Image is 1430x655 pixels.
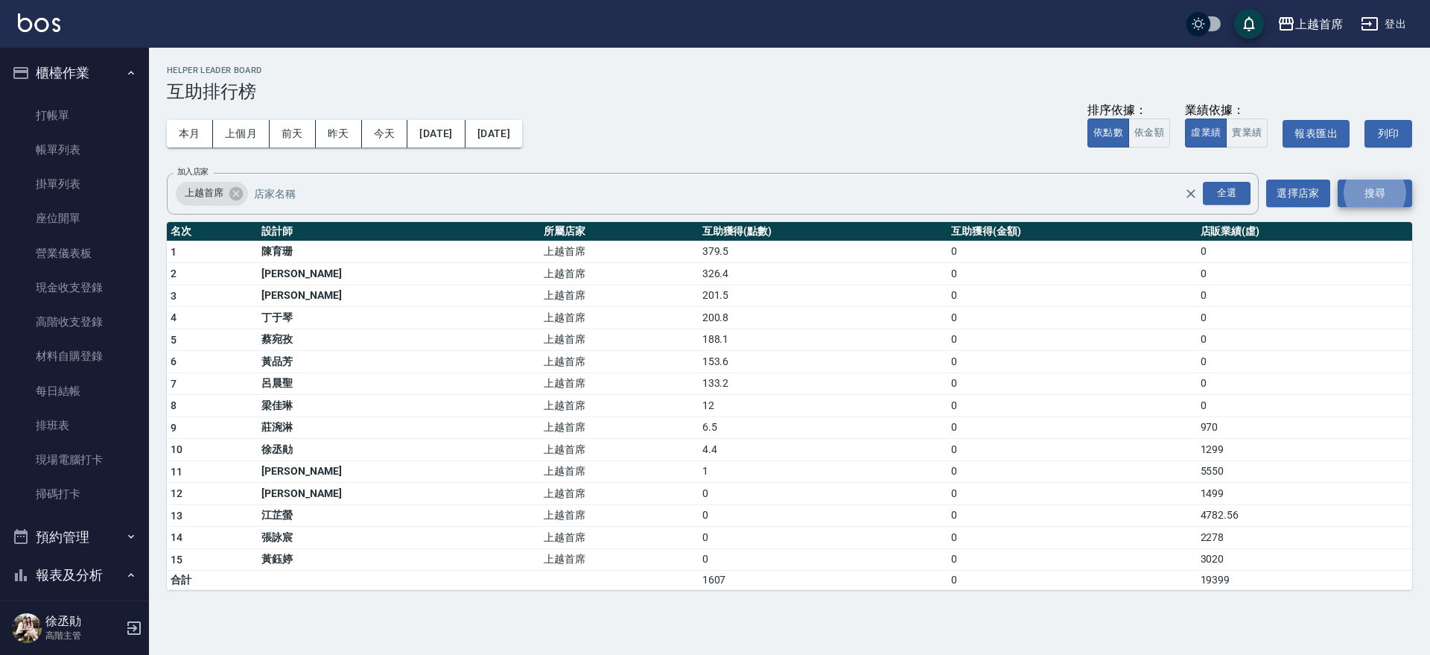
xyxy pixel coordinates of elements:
button: 昨天 [316,120,362,148]
button: 上越首席 [1271,9,1349,39]
a: 高階收支登錄 [6,305,143,339]
td: 970 [1197,417,1412,439]
div: 排序依據： [1087,103,1170,118]
td: 徐丞勛 [258,439,540,461]
td: 0 [1197,263,1412,285]
td: 0 [947,417,1196,439]
td: 上越首席 [540,527,698,549]
td: 上越首席 [540,263,698,285]
td: 黃鈺婷 [258,548,540,571]
td: 0 [947,527,1196,549]
button: 虛業績 [1185,118,1227,148]
td: 上越首席 [540,504,698,527]
h5: 徐丞勛 [45,614,121,629]
td: 0 [947,351,1196,373]
td: 0 [1197,395,1412,417]
td: 0 [947,548,1196,571]
td: 4.4 [699,439,947,461]
a: 打帳單 [6,98,143,133]
span: 上越首席 [176,186,232,200]
button: save [1234,9,1264,39]
td: 0 [947,395,1196,417]
td: 上越首席 [540,241,698,263]
td: 1299 [1197,439,1412,461]
button: 依點數 [1087,118,1129,148]
td: 上越首席 [540,439,698,461]
span: 14 [171,531,183,543]
span: 4 [171,311,177,323]
img: Logo [18,13,60,32]
td: 1607 [699,571,947,590]
td: 0 [947,285,1196,307]
td: 上越首席 [540,461,698,483]
td: 上越首席 [540,285,698,307]
button: Open [1200,179,1253,208]
td: 0 [947,439,1196,461]
button: 今天 [362,120,408,148]
button: 報表及分析 [6,556,143,595]
td: 0 [1197,285,1412,307]
button: 選擇店家 [1266,180,1330,207]
div: 業績依據： [1185,103,1268,118]
th: 互助獲得(金額) [947,222,1196,241]
td: 上越首席 [540,417,698,439]
label: 加入店家 [177,166,209,177]
td: 3020 [1197,548,1412,571]
td: 0 [947,461,1196,483]
td: 2278 [1197,527,1412,549]
a: 現場電腦打卡 [6,443,143,477]
td: 0 [1197,307,1412,329]
td: 張詠宸 [258,527,540,549]
a: 掃碼打卡 [6,477,143,511]
td: 0 [699,483,947,505]
td: [PERSON_NAME] [258,461,540,483]
span: 1 [171,246,177,258]
td: 呂晨聖 [258,373,540,395]
td: 0 [1197,351,1412,373]
td: 4782.56 [1197,504,1412,527]
img: Person [12,613,42,643]
td: 上越首席 [540,329,698,351]
td: 1499 [1197,483,1412,505]
td: 0 [699,504,947,527]
th: 設計師 [258,222,540,241]
p: 高階主管 [45,629,121,642]
td: 0 [699,548,947,571]
td: 上越首席 [540,548,698,571]
span: 13 [171,510,183,522]
td: 19399 [1197,571,1412,590]
button: 登出 [1355,10,1412,38]
button: 櫃檯作業 [6,54,143,92]
button: 上個月 [213,120,270,148]
td: 上越首席 [540,373,698,395]
span: 15 [171,554,183,566]
button: [DATE] [465,120,522,148]
td: 0 [1197,373,1412,395]
a: 材料自購登錄 [6,339,143,373]
td: 上越首席 [540,307,698,329]
td: 上越首席 [540,351,698,373]
a: 報表目錄 [6,601,143,635]
input: 店家名稱 [250,180,1210,206]
td: 133.2 [699,373,947,395]
button: 本月 [167,120,213,148]
a: 現金收支登錄 [6,270,143,305]
span: 3 [171,290,177,302]
td: 梁佳琳 [258,395,540,417]
td: 0 [947,483,1196,505]
td: 379.5 [699,241,947,263]
a: 營業儀表板 [6,236,143,270]
a: 每日結帳 [6,374,143,408]
h3: 互助排行榜 [167,81,1412,102]
td: 200.8 [699,307,947,329]
span: 9 [171,422,177,434]
button: [DATE] [407,120,465,148]
table: a dense table [167,222,1412,591]
button: 列印 [1364,120,1412,148]
td: 0 [947,307,1196,329]
td: 0 [947,373,1196,395]
td: 上越首席 [540,395,698,417]
span: 5 [171,334,177,346]
td: 188.1 [699,329,947,351]
span: 11 [171,466,183,478]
